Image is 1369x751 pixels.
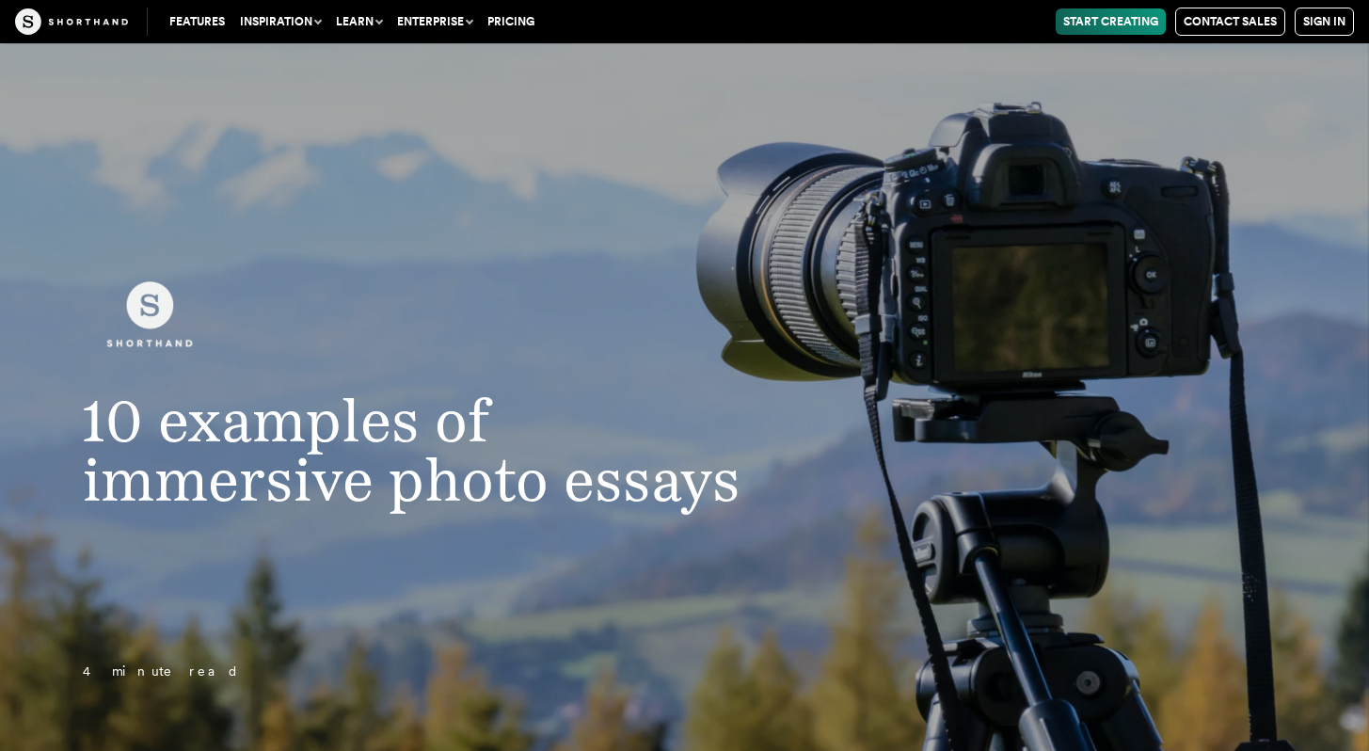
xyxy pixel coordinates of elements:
button: Inspiration [232,8,328,35]
a: Sign in [1295,8,1354,36]
a: Pricing [480,8,542,35]
a: Features [162,8,232,35]
img: The Craft [15,8,128,35]
a: Contact Sales [1175,8,1285,36]
a: Start Creating [1056,8,1166,35]
button: Enterprise [390,8,480,35]
button: Learn [328,8,390,35]
h1: 10 examples of immersive photo essays [45,391,791,510]
p: 4 minute read [45,661,791,683]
